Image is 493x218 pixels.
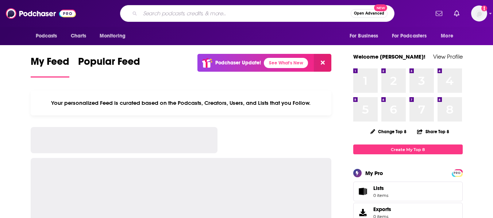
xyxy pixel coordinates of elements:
span: 0 items [373,193,388,198]
button: Share Top 8 [417,124,450,139]
span: Popular Feed [78,55,140,72]
a: See What's New [264,58,308,68]
button: open menu [344,29,388,43]
p: Podchaser Update! [215,60,261,66]
a: Lists [353,182,463,201]
button: open menu [95,29,135,43]
span: New [374,4,387,11]
span: PRO [453,170,462,176]
span: More [441,31,453,41]
button: open menu [436,29,462,43]
span: Lists [373,185,384,191]
a: Popular Feed [78,55,140,78]
span: For Podcasters [392,31,427,41]
a: Charts [66,29,91,43]
span: Lists [373,185,388,191]
div: Your personalized Feed is curated based on the Podcasts, Creators, Users, and Lists that you Follow. [31,91,332,115]
div: Search podcasts, credits, & more... [120,5,394,22]
button: open menu [31,29,67,43]
span: Exports [356,207,370,218]
a: Show notifications dropdown [433,7,445,20]
span: Exports [373,206,391,213]
button: Open AdvancedNew [351,9,388,18]
span: Lists [356,186,370,197]
span: My Feed [31,55,69,72]
span: Podcasts [36,31,57,41]
button: Change Top 8 [366,127,411,136]
img: User Profile [471,5,487,21]
a: Welcome [PERSON_NAME]! [353,53,425,60]
a: PRO [453,170,462,175]
span: Monitoring [100,31,126,41]
img: Podchaser - Follow, Share and Rate Podcasts [6,7,76,20]
span: Charts [71,31,86,41]
a: Show notifications dropdown [451,7,462,20]
a: Create My Top 8 [353,144,463,154]
a: View Profile [433,53,463,60]
div: My Pro [365,170,383,177]
input: Search podcasts, credits, & more... [140,8,351,19]
span: Open Advanced [354,12,384,15]
span: For Business [350,31,378,41]
button: Show profile menu [471,5,487,21]
span: Logged in as angelabellBL2024 [471,5,487,21]
svg: Add a profile image [481,5,487,11]
button: open menu [387,29,438,43]
a: My Feed [31,55,69,78]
